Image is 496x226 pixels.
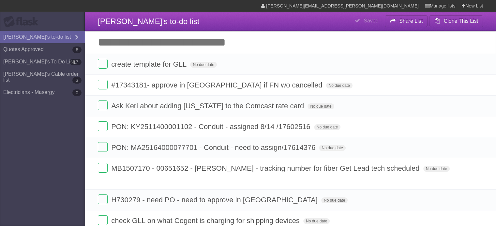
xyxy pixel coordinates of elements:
[98,80,108,89] label: Done
[111,81,324,89] span: #17343181- approve in [GEOGRAPHIC_DATA] if FN wo cancelled
[314,124,340,130] span: No due date
[423,166,450,172] span: No due date
[98,121,108,131] label: Done
[111,143,317,152] span: PON: MA25164000077701 - Conduit - need to assign/17614376
[308,103,334,109] span: No due date
[98,17,199,26] span: [PERSON_NAME]'s to-do list
[321,197,348,203] span: No due date
[443,18,478,24] b: Clone This List
[3,16,42,28] div: Flask
[98,163,108,173] label: Done
[72,77,82,84] b: 3
[303,218,330,224] span: No due date
[364,18,378,23] b: Saved
[111,60,188,68] span: create template for GLL
[98,194,108,204] label: Done
[111,123,312,131] span: PON: KY2511400001102 - Conduit - assigned 8/14 /17602516
[111,217,301,225] span: check GLL on what Cogent is charging for shipping devices
[111,196,319,204] span: H730279 - need PO - need to approve in [GEOGRAPHIC_DATA]
[111,102,306,110] span: Ask Keri about adding [US_STATE] to the Comcast rate card
[98,215,108,225] label: Done
[72,47,82,53] b: 6
[399,18,423,24] b: Share List
[98,142,108,152] label: Done
[111,164,421,172] span: MB1507170 - 00651652 - [PERSON_NAME] - tracking number for fiber Get Lead tech scheduled
[190,62,217,68] span: No due date
[385,15,428,27] button: Share List
[72,89,82,96] b: 0
[98,100,108,110] label: Done
[319,145,345,151] span: No due date
[429,15,483,27] button: Clone This List
[70,59,82,65] b: 17
[326,83,353,88] span: No due date
[98,59,108,69] label: Done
